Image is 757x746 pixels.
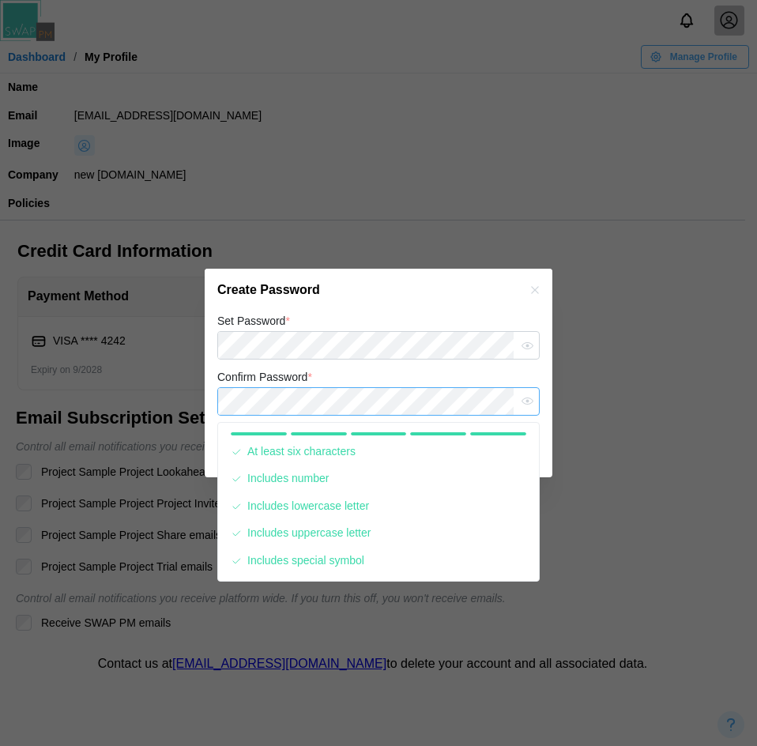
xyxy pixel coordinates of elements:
[247,498,369,515] div: Includes lowercase letter
[217,284,320,296] h2: Create Password
[217,313,290,330] label: Set Password
[247,525,371,542] div: Includes uppercase letter
[217,369,312,386] label: Confirm Password
[247,552,364,570] div: Includes special symbol
[247,470,330,488] div: Includes number
[247,443,356,461] div: At least six characters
